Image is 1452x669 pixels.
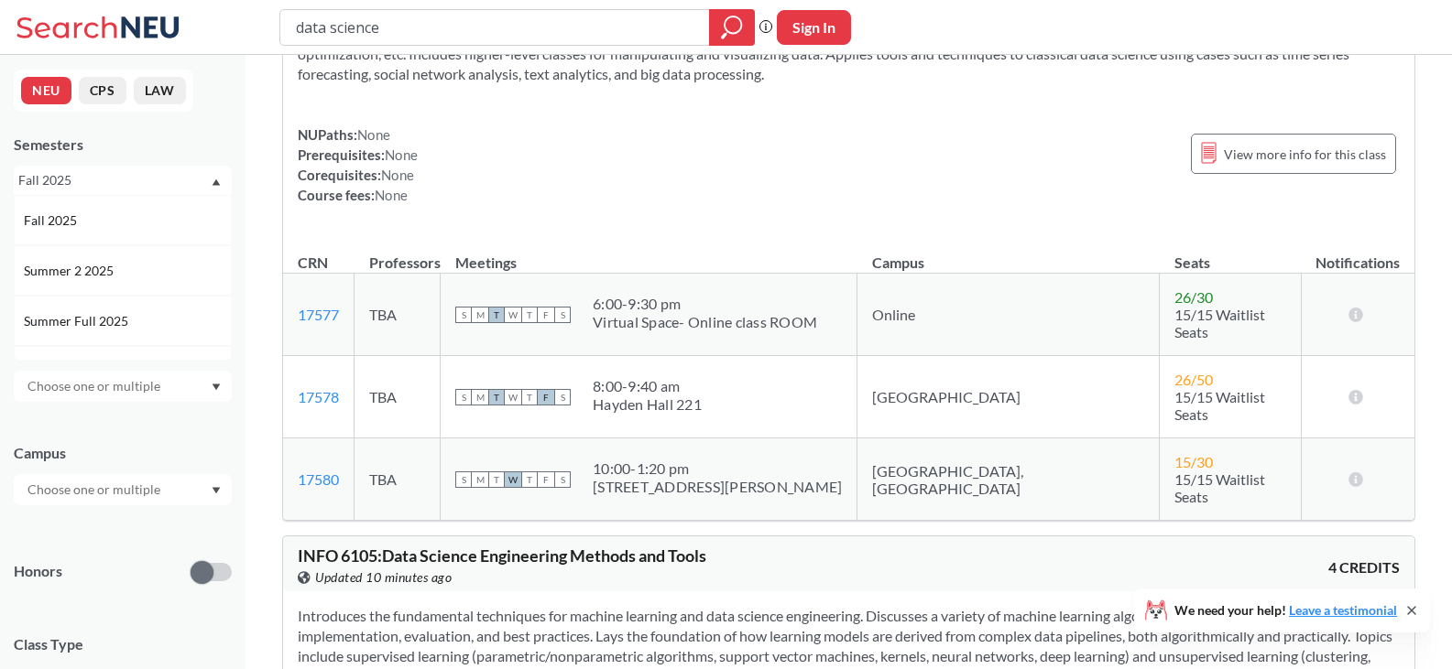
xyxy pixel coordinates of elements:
a: 17577 [298,306,339,323]
th: Meetings [441,234,857,274]
span: None [375,187,408,203]
span: T [488,307,505,323]
svg: Dropdown arrow [212,383,221,391]
a: Leave a testimonial [1289,602,1397,618]
span: F [538,307,554,323]
span: 26 / 50 [1174,371,1213,388]
span: F [538,471,554,488]
span: W [505,471,521,488]
button: Sign In [777,10,851,45]
span: 15 / 30 [1174,453,1213,470]
span: INFO 6105 : Data Science Engineering Methods and Tools [298,545,706,566]
span: S [554,307,571,323]
span: 26 / 30 [1174,288,1213,306]
button: NEU [21,77,71,104]
div: Semesters [14,135,232,155]
span: View more info for this class [1224,143,1386,166]
th: Campus [857,234,1160,274]
div: 6:00 - 9:30 pm [593,295,817,313]
div: CRN [298,253,328,273]
td: [GEOGRAPHIC_DATA] [857,356,1160,438]
span: None [385,146,418,163]
span: S [554,389,571,405]
span: M [472,471,488,488]
a: 17578 [298,388,339,405]
span: 15/15 Waitlist Seats [1174,306,1265,340]
span: W [505,307,521,323]
div: NUPaths: Prerequisites: Corequisites: Course fees: [298,124,418,205]
td: TBA [355,438,441,521]
td: [GEOGRAPHIC_DATA], [GEOGRAPHIC_DATA] [857,438,1160,521]
span: S [455,389,472,405]
span: F [538,389,554,405]
svg: Dropdown arrow [212,487,221,494]
th: Seats [1160,234,1302,274]
div: Dropdown arrow [14,371,232,402]
span: 4 CREDITS [1328,557,1400,577]
span: W [505,389,521,405]
td: TBA [355,274,441,356]
span: S [455,471,472,488]
div: Dropdown arrow [14,474,232,505]
span: S [554,471,571,488]
div: Fall 2025Dropdown arrowFall 2025Summer 2 2025Summer Full 2025Summer 1 2025Spring 2025Fall 2024Sum... [14,166,232,195]
p: Honors [14,561,62,582]
span: M [472,389,488,405]
span: S [455,307,472,323]
span: None [357,126,390,143]
div: Fall 2025 [18,170,210,190]
div: Hayden Hall 221 [593,395,702,414]
div: Campus [14,443,232,463]
span: Fall 2025 [24,210,81,231]
span: T [521,307,538,323]
input: Class, professor, course number, "phrase" [294,12,696,43]
span: We need your help! [1174,604,1397,617]
span: Summer 2 2025 [24,261,117,281]
span: None [381,167,414,183]
button: CPS [79,77,126,104]
th: Notifications [1302,234,1415,274]
td: Online [857,274,1160,356]
th: Professors [355,234,441,274]
span: Summer Full 2025 [24,311,132,331]
button: LAW [134,77,186,104]
span: T [521,389,538,405]
span: 15/15 Waitlist Seats [1174,388,1265,423]
div: Virtual Space- Online class ROOM [593,313,817,331]
svg: Dropdown arrow [212,178,221,186]
input: Choose one or multiple [18,479,172,501]
span: Updated 10 minutes ago [315,567,452,588]
div: 10:00 - 1:20 pm [593,459,842,478]
span: Class Type [14,634,232,654]
span: T [521,471,538,488]
span: 15/15 Waitlist Seats [1174,470,1265,505]
svg: magnifying glass [721,15,743,40]
input: Choose one or multiple [18,375,172,397]
td: TBA [355,356,441,438]
span: M [472,307,488,323]
div: 8:00 - 9:40 am [593,377,702,395]
div: [STREET_ADDRESS][PERSON_NAME] [593,478,842,496]
span: T [488,389,505,405]
span: T [488,471,505,488]
div: magnifying glass [709,9,755,46]
a: 17580 [298,470,339,488]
